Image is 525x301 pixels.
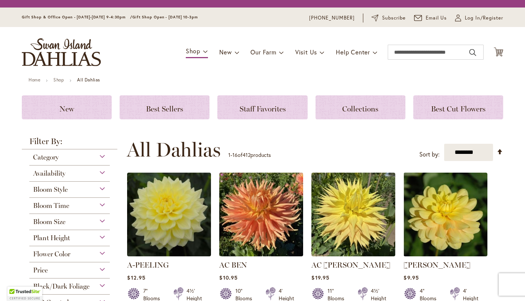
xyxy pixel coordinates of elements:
[228,151,231,158] span: 1
[29,77,40,83] a: Home
[336,48,370,56] span: Help Center
[382,14,406,22] span: Subscribe
[311,274,329,281] span: $19.95
[22,137,117,149] strong: Filter By:
[33,266,48,274] span: Price
[127,138,221,161] span: All Dahlias
[219,260,247,269] a: AC BEN
[404,173,487,256] img: AHOY MATEY
[372,14,406,22] a: Subscribe
[342,104,378,113] span: Collections
[33,234,70,242] span: Plant Height
[295,48,317,56] span: Visit Us
[120,95,209,119] a: Best Sellers
[22,95,112,119] a: New
[431,104,486,113] span: Best Cut Flowers
[22,38,101,66] a: store logo
[404,251,487,258] a: AHOY MATEY
[33,153,59,161] span: Category
[404,260,470,269] a: [PERSON_NAME]
[404,274,419,281] span: $9.95
[59,104,74,113] span: New
[413,95,503,119] a: Best Cut Flowers
[127,173,211,256] img: A-Peeling
[414,14,447,22] a: Email Us
[77,77,100,83] strong: All Dahlias
[465,14,503,22] span: Log In/Register
[219,173,303,256] img: AC BEN
[53,77,64,83] a: Shop
[186,47,200,55] span: Shop
[419,147,440,161] label: Sort by:
[127,251,211,258] a: A-Peeling
[426,14,447,22] span: Email Us
[316,95,405,119] a: Collections
[250,48,276,56] span: Our Farm
[469,47,476,59] button: Search
[33,282,90,290] span: Black/Dark Foliage
[217,95,307,119] a: Staff Favorites
[33,202,69,210] span: Bloom Time
[309,14,355,22] a: [PHONE_NUMBER]
[33,218,65,226] span: Bloom Size
[311,260,390,269] a: AC [PERSON_NAME]
[232,151,238,158] span: 16
[311,173,395,256] img: AC Jeri
[127,260,169,269] a: A-PEELING
[240,104,286,113] span: Staff Favorites
[22,15,132,20] span: Gift Shop & Office Open - [DATE]-[DATE] 9-4:30pm /
[33,169,65,178] span: Availability
[219,251,303,258] a: AC BEN
[219,48,232,56] span: New
[33,185,68,194] span: Bloom Style
[455,14,503,22] a: Log In/Register
[243,151,250,158] span: 412
[127,274,145,281] span: $12.95
[311,251,395,258] a: AC Jeri
[33,250,70,258] span: Flower Color
[146,104,183,113] span: Best Sellers
[228,149,271,161] p: - of products
[132,15,198,20] span: Gift Shop Open - [DATE] 10-3pm
[6,274,27,295] iframe: Launch Accessibility Center
[219,274,237,281] span: $10.95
